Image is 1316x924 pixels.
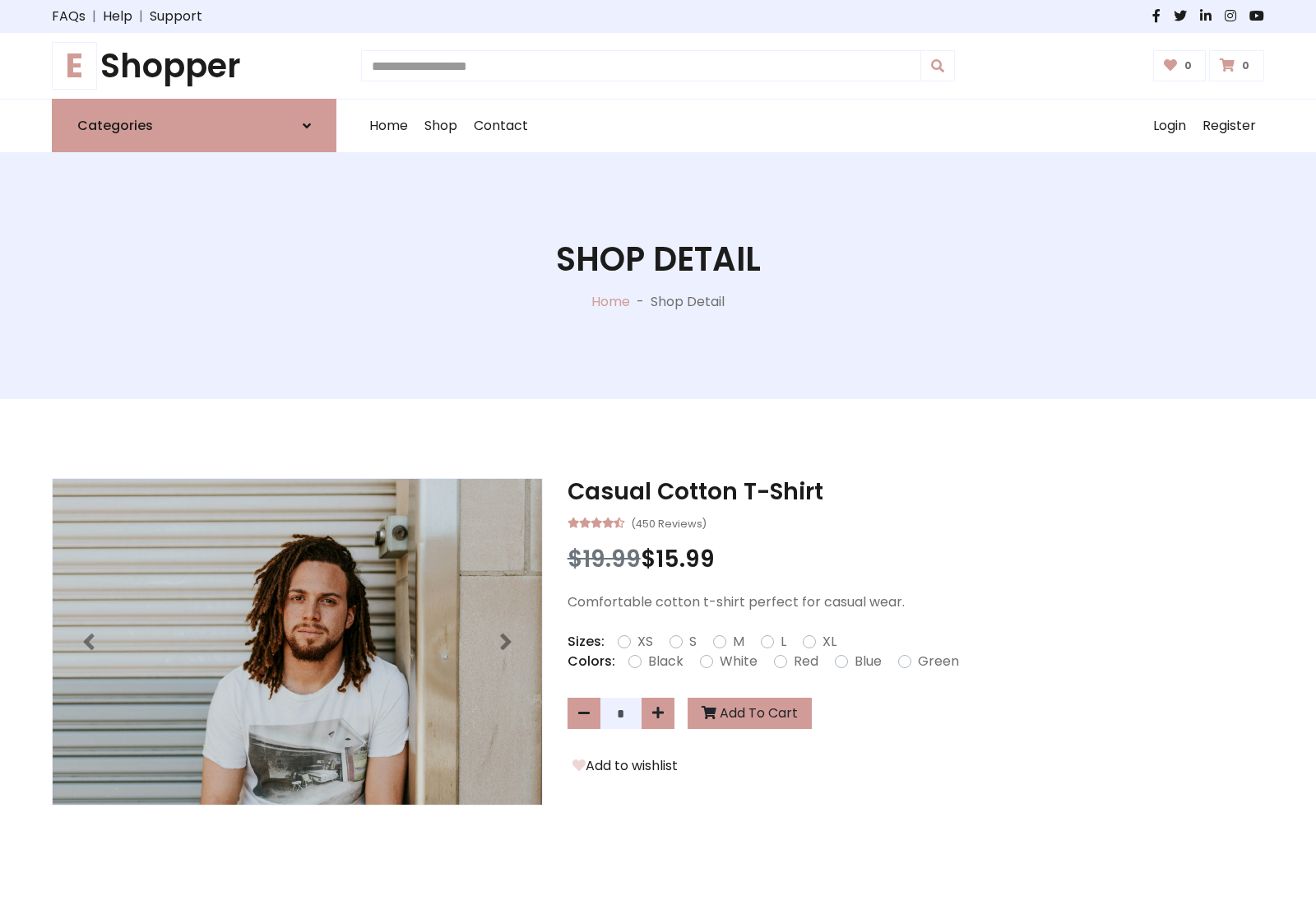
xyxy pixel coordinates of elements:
[1194,100,1264,152] a: Register
[630,292,651,312] p: -
[822,632,836,652] label: XL
[52,46,336,86] a: EShopper
[1153,50,1207,81] a: 0
[591,292,630,311] a: Home
[103,7,132,26] a: Help
[733,632,744,652] label: M
[568,632,605,652] p: Sizes:
[1180,58,1196,73] span: 0
[86,7,103,26] span: |
[648,652,683,671] label: Black
[568,592,1264,612] p: Comfortable cotton t-shirt perfect for casual wear.
[794,652,818,671] label: Red
[637,632,653,652] label: XS
[781,632,786,652] label: L
[466,100,536,152] a: Contact
[568,543,641,575] span: $19.99
[688,698,812,729] button: Add To Cart
[689,632,697,652] label: S
[1238,58,1253,73] span: 0
[556,239,761,279] h1: Shop Detail
[52,42,97,90] span: E
[720,652,758,671] label: White
[651,292,725,312] p: Shop Detail
[568,546,1264,573] h3: $
[1209,50,1264,81] a: 0
[52,99,336,152] a: Categories
[631,513,707,532] small: (450 Reviews)
[52,46,336,86] h1: Shopper
[361,100,416,152] a: Home
[568,478,1264,506] h3: Casual Cotton T-Shirt
[855,652,882,671] label: Blue
[416,100,466,152] a: Shop
[132,7,150,26] span: |
[656,543,715,575] span: 15.99
[52,7,86,26] a: FAQs
[1145,100,1194,152] a: Login
[568,755,683,777] button: Add to wishlist
[77,118,153,133] h6: Categories
[918,652,959,671] label: Green
[150,7,202,26] a: Support
[568,652,615,671] p: Colors:
[53,479,542,805] img: Image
